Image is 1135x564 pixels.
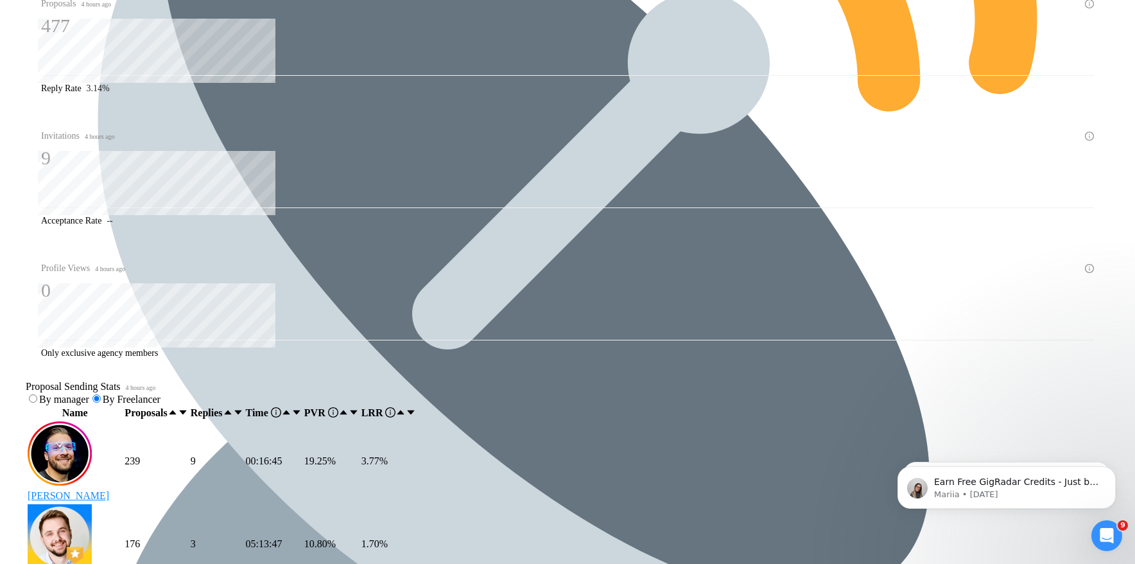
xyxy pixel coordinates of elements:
td: 00:16:45 [245,421,302,502]
th: Replies [190,407,244,419]
div: 9 [41,146,115,170]
span: Invitations [41,129,115,144]
th: Name [27,407,123,419]
span: info-circle [271,407,281,418]
span: info-circle [1085,264,1094,273]
span: Time [246,407,281,418]
iframe: Intercom live chat [1091,520,1122,551]
time: 4 hours ago [85,133,115,140]
span: Reply Rate [41,84,82,93]
time: 4 hours ago [95,265,125,272]
span: PVR [304,407,338,418]
span: LRR [361,407,396,418]
a: YG[PERSON_NAME] [28,421,122,502]
iframe: Intercom notifications message [878,439,1135,529]
span: caret-down [406,407,416,418]
span: caret-up [395,407,406,418]
img: YG [28,421,92,486]
div: 477 [41,13,111,38]
input: By Freelancer [92,394,101,403]
span: By Freelancer [103,394,160,405]
span: 3.14% [87,84,110,93]
span: Profile Views [41,261,125,276]
span: caret-down [291,407,302,418]
span: 9 [1118,520,1128,531]
span: Proposal Sending Stats [26,381,1109,392]
span: info-circle [1085,132,1094,141]
span: By manager [39,394,89,405]
time: 4 hours ago [81,1,111,8]
div: 0 [41,278,125,303]
span: Replies [191,407,223,418]
span: info-circle [328,407,338,418]
span: caret-down [233,407,243,418]
span: -- [107,216,112,225]
span: caret-up [168,407,178,418]
span: caret-down [349,407,359,418]
span: caret-up [338,407,349,418]
span: Only exclusive agency members [41,348,158,358]
span: caret-down [178,407,188,418]
time: 4 hours ago [126,384,156,391]
span: caret-up [223,407,233,418]
span: info-circle [385,407,395,418]
div: [PERSON_NAME] [28,490,122,502]
input: By manager [29,394,37,403]
span: caret-up [281,407,291,418]
th: Proposals [124,407,188,419]
span: Proposals [125,407,167,418]
span: Acceptance Rate [41,216,101,225]
td: 19.25% [304,421,360,502]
